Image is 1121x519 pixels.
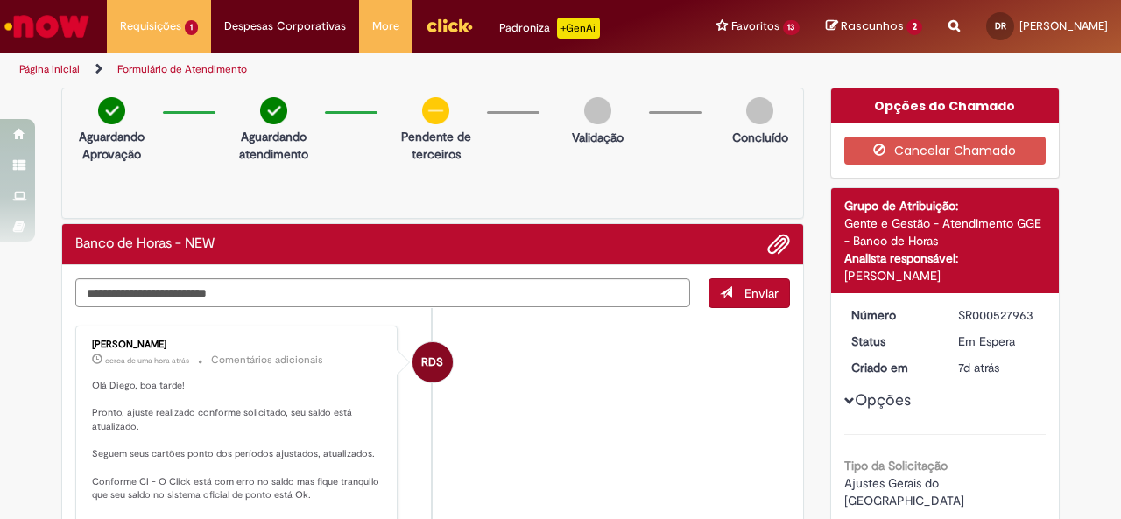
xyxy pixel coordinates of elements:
img: circle-minus.png [422,97,449,124]
p: +GenAi [557,18,600,39]
img: img-circle-grey.png [584,97,611,124]
p: Concluído [732,129,788,146]
span: Requisições [120,18,181,35]
h2: Banco de Horas - NEW Histórico de tíquete [75,236,215,252]
div: [PERSON_NAME] [92,340,384,350]
time: 22/08/2025 17:14:18 [958,360,999,375]
span: RDS [421,341,443,383]
span: 1 [185,20,198,35]
button: Adicionar anexos [767,233,790,256]
img: ServiceNow [2,9,92,44]
div: Gente e Gestão - Atendimento GGE - Banco de Horas [844,214,1047,249]
div: Grupo de Atribuição: [844,197,1047,214]
dt: Número [838,306,946,324]
textarea: Digite sua mensagem aqui... [75,278,690,307]
div: Padroniza [499,18,600,39]
a: Página inicial [19,62,80,76]
button: Enviar [709,278,790,308]
span: Enviar [744,285,779,301]
ul: Trilhas de página [13,53,734,86]
span: Despesas Corporativas [224,18,346,35]
dt: Status [838,333,946,350]
small: Comentários adicionais [211,353,323,368]
div: SR000527963 [958,306,1040,324]
a: Formulário de Atendimento [117,62,247,76]
div: Em Espera [958,333,1040,350]
p: Pendente de terceiros [393,128,478,163]
div: Analista responsável: [844,249,1047,267]
p: Validação [572,129,624,146]
a: Rascunhos [826,18,922,35]
p: Aguardando atendimento [231,128,316,163]
span: More [372,18,399,35]
img: click_logo_yellow_360x200.png [426,12,473,39]
time: 29/08/2025 13:03:08 [105,355,189,366]
span: Favoritos [731,18,779,35]
span: DR [995,20,1006,32]
div: Raquel De Souza [412,342,453,382]
span: cerca de uma hora atrás [105,355,189,366]
p: Aguardando Aprovação [69,128,154,163]
span: 7d atrás [958,360,999,375]
img: img-circle-grey.png [746,97,773,124]
dt: Criado em [838,359,946,376]
b: Tipo da Solicitação [844,458,948,473]
img: check-circle-green.png [98,97,125,124]
span: [PERSON_NAME] [1019,18,1108,33]
div: [PERSON_NAME] [844,267,1047,284]
img: check-circle-green.png [260,97,287,124]
div: 22/08/2025 17:14:18 [958,359,1040,376]
span: Ajustes Gerais do [GEOGRAPHIC_DATA] [844,475,964,508]
span: Rascunhos [841,18,904,34]
span: 2 [906,19,922,35]
span: 13 [783,20,800,35]
div: Opções do Chamado [831,88,1060,123]
button: Cancelar Chamado [844,137,1047,165]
